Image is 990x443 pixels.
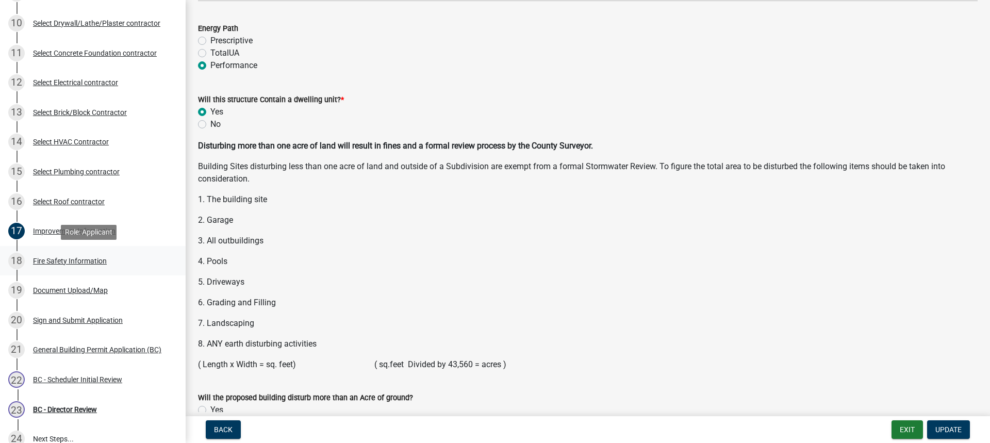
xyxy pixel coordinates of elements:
[33,138,109,145] div: Select HVAC Contractor
[206,420,241,439] button: Back
[8,45,25,61] div: 11
[198,338,978,350] p: 8. ANY earth disturbing activities
[33,109,127,116] div: Select Brick/Block Contractor
[8,74,25,91] div: 12
[198,160,978,185] p: Building Sites disturbing less than one acre of land and outside of a Subdivision are exempt from...
[8,371,25,388] div: 22
[8,134,25,150] div: 14
[214,425,233,434] span: Back
[210,106,223,118] label: Yes
[210,47,239,59] label: TotalUA
[33,227,115,235] div: Improvement Information
[927,420,970,439] button: Update
[8,163,25,180] div: 15
[8,401,25,418] div: 23
[935,425,962,434] span: Update
[33,79,118,86] div: Select Electrical contractor
[33,406,97,413] div: BC - Director Review
[198,255,978,268] p: 4. Pools
[198,317,978,330] p: 7. Landscaping
[198,96,344,104] label: Will this structure Contain a dwelling unit?
[210,35,253,47] label: Prescriptive
[8,193,25,210] div: 16
[198,395,413,402] label: Will the proposed building disturb more than an Acre of ground?
[33,198,105,205] div: Select Roof contractor
[8,15,25,31] div: 10
[210,118,221,130] label: No
[33,20,160,27] div: Select Drywall/Lathe/Plaster contractor
[198,25,238,32] label: Energy Path
[8,253,25,269] div: 18
[8,312,25,329] div: 20
[33,257,107,265] div: Fire Safety Information
[198,276,978,288] p: 5. Driveways
[198,193,978,206] p: 1. The building site
[210,404,223,416] label: Yes
[33,50,157,57] div: Select Concrete Foundation contractor
[8,341,25,358] div: 21
[8,223,25,239] div: 17
[198,214,978,226] p: 2. Garage
[198,141,593,151] strong: Disturbing more than one acre of land will result in fines and a formal review process by the Cou...
[210,59,257,72] label: Performance
[33,317,123,324] div: Sign and Submit Application
[8,282,25,299] div: 19
[8,104,25,121] div: 13
[33,346,161,353] div: General Building Permit Application (BC)
[198,235,978,247] p: 3. All outbuildings
[33,168,120,175] div: Select Plumbing contractor
[892,420,923,439] button: Exit
[198,358,978,371] p: ( Length x Width = sq. feet) ( sq.feet Divided by 43,560 = acres )
[33,376,122,383] div: BC - Scheduler Initial Review
[61,225,117,240] div: Role: Applicant
[33,287,108,294] div: Document Upload/Map
[198,297,978,309] p: 6. Grading and Filling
